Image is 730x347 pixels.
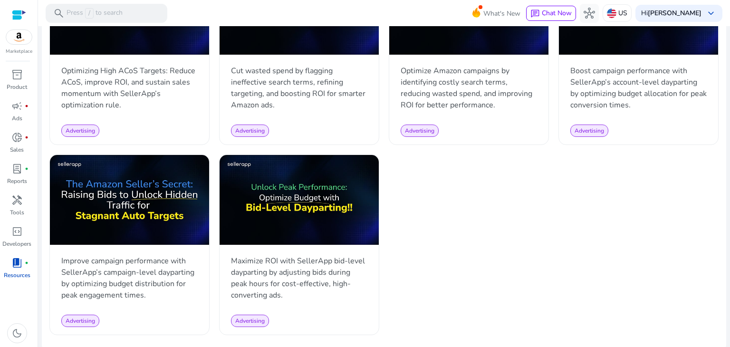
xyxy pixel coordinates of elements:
[85,8,94,19] span: /
[59,234,127,252] div: Chat Now
[235,127,265,135] span: Advertising
[66,317,95,325] span: Advertising
[401,65,537,111] p: Optimize Amazon campaigns by identifying costly search terms, reducing wasted spend, and improvin...
[10,145,24,154] p: Sales
[575,127,604,135] span: Advertising
[2,240,31,248] p: Developers
[25,167,29,171] span: fiber_manual_record
[51,124,135,220] span: No previous conversation
[570,65,707,111] p: Boost campaign performance with SellerApp’s account-level dayparting by optimizing budget allocat...
[641,10,701,17] p: Hi
[61,65,198,111] p: Optimizing High ACoS Targets: Reduce ACoS, improve ROI, and sustain sales momentum with SellerApp...
[11,194,23,206] span: handyman
[7,177,27,185] p: Reports
[530,9,540,19] span: chat
[483,5,520,22] span: What's New
[11,328,23,339] span: dark_mode
[705,8,717,19] span: keyboard_arrow_down
[11,132,23,143] span: donut_small
[231,255,367,301] p: Maximize ROI with SellerApp bid-level dayparting by adjusting bids during peak hours for cost-eff...
[10,208,24,217] p: Tools
[7,83,27,91] p: Product
[49,53,160,66] div: Conversation(s)
[618,5,627,21] p: US
[61,255,198,301] p: Improve campaign performance with SellerApp’s campaign-level dayparting by optimizing budget dist...
[580,4,599,23] button: hub
[220,155,379,244] img: sddefault.jpg
[584,8,595,19] span: hub
[25,261,29,265] span: fiber_manual_record
[11,226,23,237] span: code_blocks
[231,65,367,111] p: Cut wasted spend by flagging ineffective search terms, refining targeting, and boosting ROI for s...
[4,271,30,280] p: Resources
[607,9,616,18] img: us.svg
[235,317,265,325] span: Advertising
[25,104,29,108] span: fiber_manual_record
[156,5,179,28] div: Minimize live chat window
[53,8,65,19] span: search
[648,9,701,18] b: [PERSON_NAME]
[11,257,23,269] span: book_4
[50,155,209,244] img: sddefault.jpg
[526,6,576,21] button: chatChat Now
[11,69,23,80] span: inventory_2
[11,100,23,112] span: campaign
[25,135,29,139] span: fiber_manual_record
[66,127,95,135] span: Advertising
[6,30,32,44] img: amazon.svg
[12,114,22,123] p: Ads
[67,8,123,19] p: Press to search
[11,163,23,174] span: lab_profile
[542,9,572,18] span: Chat Now
[405,127,434,135] span: Advertising
[6,48,32,55] p: Marketplace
